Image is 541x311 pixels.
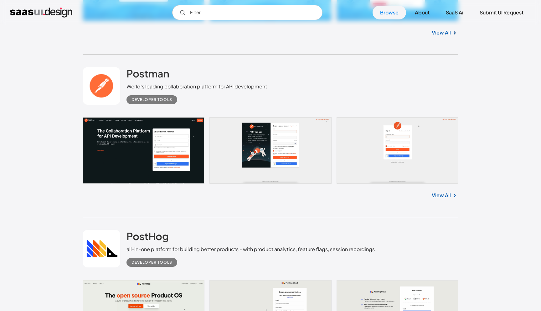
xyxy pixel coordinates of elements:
a: PostHog [126,230,169,245]
div: Developer tools [131,96,172,103]
div: World's leading collaboration platform for API development [126,83,267,90]
h2: Postman [126,67,169,80]
a: Postman [126,67,169,83]
a: About [407,6,437,19]
a: home [10,8,72,18]
div: Developer tools [131,259,172,266]
input: Search UI designs you're looking for... [172,5,322,20]
a: Browse [373,6,406,19]
h2: PostHog [126,230,169,242]
a: Submit UI Request [472,6,531,19]
div: all-in-one platform for building better products - with product analytics, feature flags, session... [126,245,375,253]
a: View All [432,192,451,199]
a: View All [432,29,451,36]
a: SaaS Ai [438,6,471,19]
form: Email Form [172,5,322,20]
